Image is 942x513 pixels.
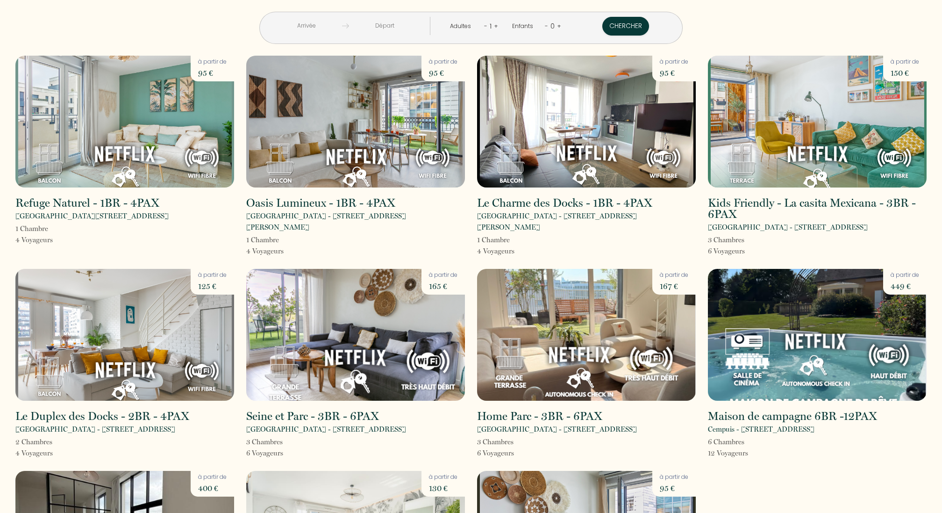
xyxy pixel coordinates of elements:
[198,66,227,79] p: 95 €
[271,17,342,35] input: Arrivée
[708,246,745,257] p: 6 Voyageur
[15,436,53,448] p: 2 Chambre
[198,280,227,293] p: 125 €
[708,197,927,220] h2: Kids Friendly - La casita Mexicana - 3BR - 6PAX
[484,22,487,30] a: -
[15,223,53,234] p: 1 Chambre
[342,22,349,29] img: guests
[891,271,919,280] p: à partir de
[477,424,637,435] p: [GEOGRAPHIC_DATA] - [STREET_ADDRESS]
[494,22,498,30] a: +
[246,56,465,188] img: rental-image
[246,210,465,233] p: [GEOGRAPHIC_DATA] - [STREET_ADDRESS][PERSON_NAME]
[512,247,514,255] span: s
[660,473,688,482] p: à partir de
[708,234,745,246] p: 3 Chambre
[477,269,696,401] img: rental-image
[429,473,457,482] p: à partir de
[280,438,283,446] span: s
[477,448,514,459] p: 6 Voyageur
[477,197,652,209] h2: Le Charme des Docks - 1BR - 4PAX
[15,210,169,222] p: [GEOGRAPHIC_DATA][STREET_ADDRESS]
[708,436,748,448] p: 6 Chambre
[450,22,474,31] div: Adultes
[50,449,53,457] span: s
[477,411,602,422] h2: Home Parc - 3BR - 6PAX
[429,280,457,293] p: 165 €
[246,197,395,209] h2: Oasis Lumineux - 1BR - 4PAX
[50,236,53,244] span: s
[429,271,457,280] p: à partir de
[742,247,745,255] span: s
[660,482,688,495] p: 95 €
[15,197,159,209] h2: Refuge Naturel - 1BR - 4PAX
[246,269,465,401] img: rental-image
[708,448,748,459] p: 12 Voyageur
[15,424,175,435] p: [GEOGRAPHIC_DATA] - [STREET_ADDRESS]
[15,448,53,459] p: 4 Voyageur
[477,436,514,448] p: 3 Chambre
[511,438,514,446] span: s
[198,271,227,280] p: à partir de
[280,449,283,457] span: s
[742,438,744,446] span: s
[708,424,814,435] p: Cempuis - [STREET_ADDRESS]
[281,247,284,255] span: s
[708,269,927,401] img: rental-image
[198,58,227,66] p: à partir de
[708,411,877,422] h2: Maison de campagne 6BR -12PAX
[15,56,234,188] img: rental-image
[429,66,457,79] p: 95 €
[198,482,227,495] p: 400 €
[198,473,227,482] p: à partir de
[660,271,688,280] p: à partir de
[349,17,421,35] input: Départ
[545,22,548,30] a: -
[708,56,927,188] img: rental-image
[742,236,744,244] span: s
[512,22,536,31] div: Enfants
[548,19,557,34] div: 0
[429,58,457,66] p: à partir de
[602,17,649,36] button: Chercher
[660,66,688,79] p: 95 €
[487,19,494,34] div: 1
[246,411,379,422] h2: Seine et Parc - 3BR - 6PAX
[246,234,284,246] p: 1 Chambre
[477,246,514,257] p: 4 Voyageur
[745,449,748,457] span: s
[891,280,919,293] p: 449 €
[891,58,919,66] p: à partir de
[246,424,406,435] p: [GEOGRAPHIC_DATA] - [STREET_ADDRESS]
[557,22,561,30] a: +
[477,56,696,188] img: rental-image
[429,482,457,495] p: 130 €
[660,280,688,293] p: 167 €
[891,66,919,79] p: 150 €
[660,58,688,66] p: à partir de
[15,411,189,422] h2: Le Duplex des Docks - 2BR - 4PAX
[15,234,53,246] p: 4 Voyageur
[511,449,514,457] span: s
[708,222,868,233] p: [GEOGRAPHIC_DATA] - [STREET_ADDRESS]
[246,246,284,257] p: 4 Voyageur
[15,269,234,401] img: rental-image
[477,234,514,246] p: 1 Chambre
[246,436,283,448] p: 3 Chambre
[50,438,52,446] span: s
[246,448,283,459] p: 6 Voyageur
[477,210,696,233] p: [GEOGRAPHIC_DATA] - [STREET_ADDRESS][PERSON_NAME]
